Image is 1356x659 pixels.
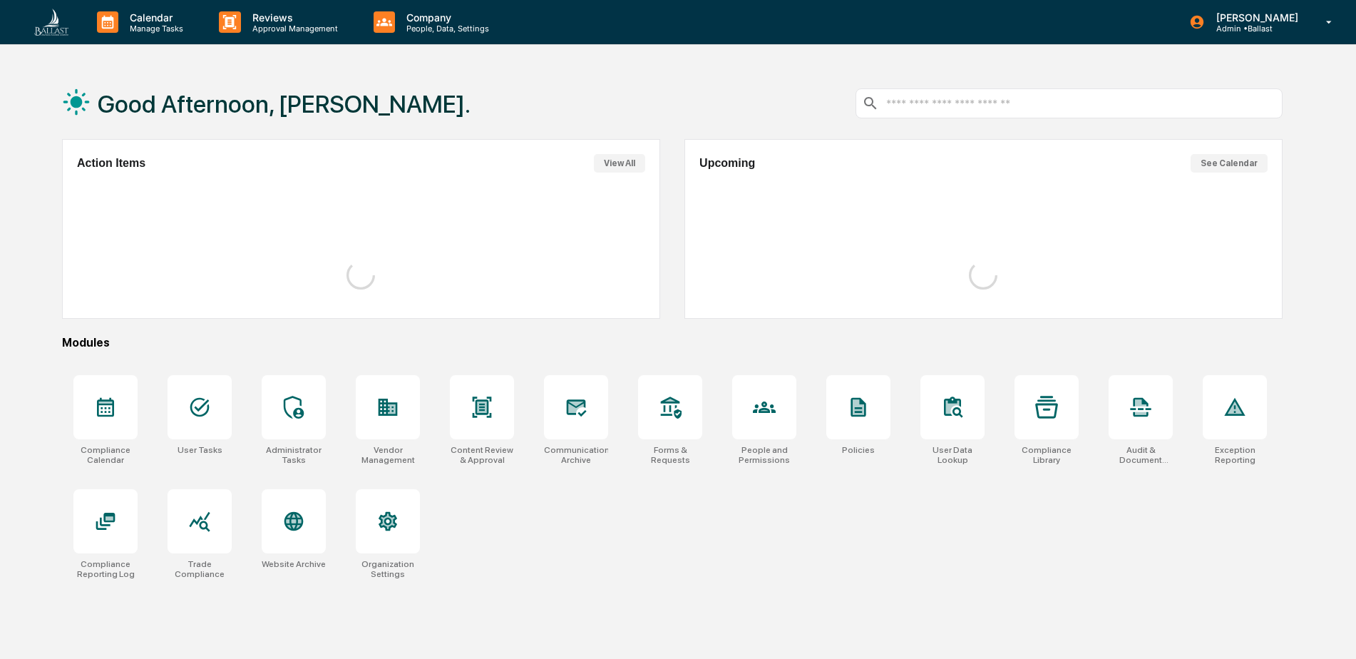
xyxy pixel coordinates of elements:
[98,90,471,118] h1: Good Afternoon, [PERSON_NAME].
[77,157,145,170] h2: Action Items
[395,24,496,34] p: People, Data, Settings
[450,445,514,465] div: Content Review & Approval
[356,559,420,579] div: Organization Settings
[638,445,702,465] div: Forms & Requests
[118,11,190,24] p: Calendar
[842,445,875,455] div: Policies
[594,154,645,173] button: View All
[1109,445,1173,465] div: Audit & Document Logs
[262,445,326,465] div: Administrator Tasks
[356,445,420,465] div: Vendor Management
[73,445,138,465] div: Compliance Calendar
[920,445,985,465] div: User Data Lookup
[241,11,345,24] p: Reviews
[1191,154,1268,173] button: See Calendar
[1205,24,1305,34] p: Admin • Ballast
[241,24,345,34] p: Approval Management
[699,157,755,170] h2: Upcoming
[1015,445,1079,465] div: Compliance Library
[118,24,190,34] p: Manage Tasks
[73,559,138,579] div: Compliance Reporting Log
[178,445,222,455] div: User Tasks
[262,559,326,569] div: Website Archive
[544,445,608,465] div: Communications Archive
[1203,445,1267,465] div: Exception Reporting
[168,559,232,579] div: Trade Compliance
[34,9,68,36] img: logo
[1205,11,1305,24] p: [PERSON_NAME]
[62,336,1283,349] div: Modules
[732,445,796,465] div: People and Permissions
[395,11,496,24] p: Company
